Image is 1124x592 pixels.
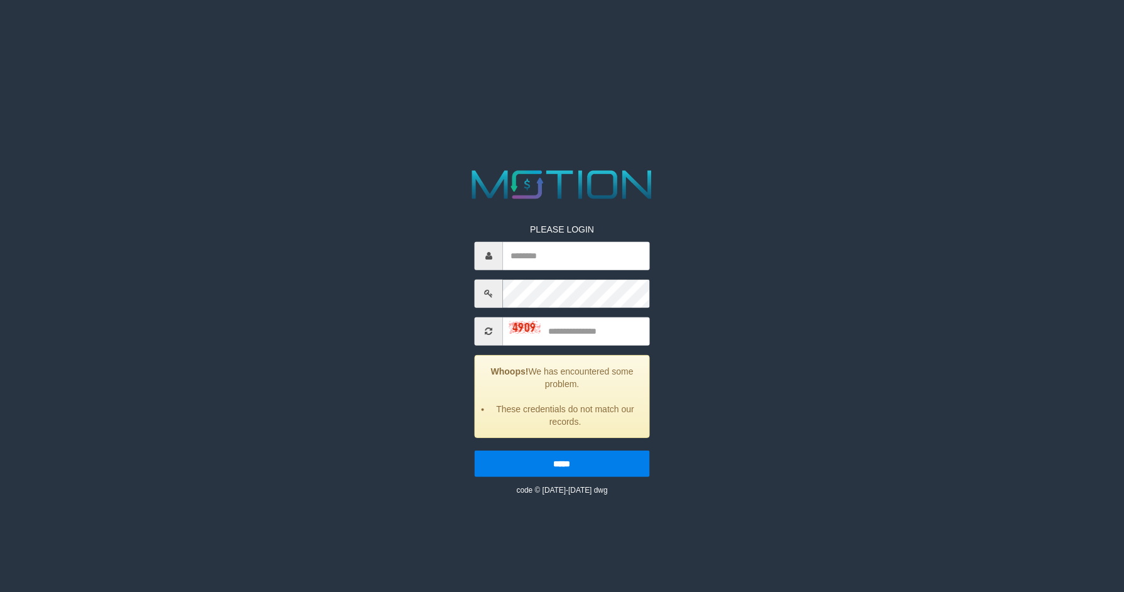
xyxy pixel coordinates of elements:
[491,366,529,376] strong: Whoops!
[463,165,660,204] img: MOTION_logo.png
[491,403,639,428] li: These credentials do not match our records.
[475,223,649,236] p: PLEASE LOGIN
[475,355,649,438] div: We has encountered some problem.
[509,321,541,334] img: captcha
[516,486,607,495] small: code © [DATE]-[DATE] dwg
